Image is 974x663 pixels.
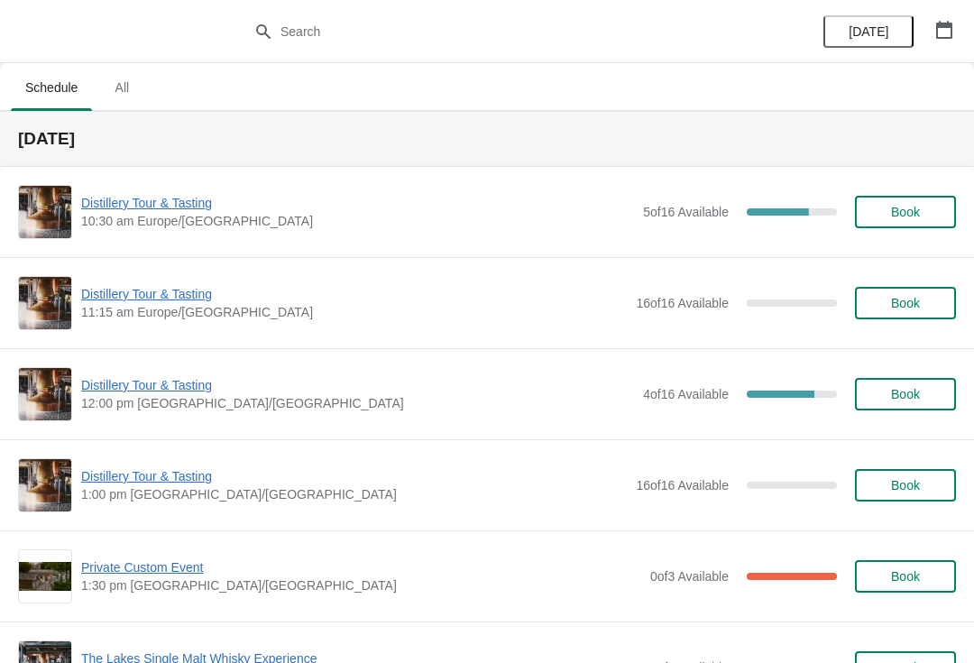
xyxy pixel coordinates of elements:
span: 1:30 pm [GEOGRAPHIC_DATA]/[GEOGRAPHIC_DATA] [81,576,641,594]
span: Book [891,296,920,310]
span: Schedule [11,71,92,104]
span: Book [891,387,920,401]
button: Book [855,560,956,593]
img: Distillery Tour & Tasting | | 10:30 am Europe/London [19,186,71,238]
span: 12:00 pm [GEOGRAPHIC_DATA]/[GEOGRAPHIC_DATA] [81,394,634,412]
h2: [DATE] [18,130,956,148]
button: [DATE] [823,15,914,48]
span: 16 of 16 Available [636,478,729,493]
span: All [99,71,144,104]
img: Private Custom Event | | 1:30 pm Europe/London [19,562,71,592]
span: Distillery Tour & Tasting [81,376,634,394]
img: Distillery Tour & Tasting | | 12:00 pm Europe/London [19,368,71,420]
span: 5 of 16 Available [643,205,729,219]
span: Book [891,569,920,584]
button: Book [855,378,956,410]
span: 11:15 am Europe/[GEOGRAPHIC_DATA] [81,303,627,321]
span: 10:30 am Europe/[GEOGRAPHIC_DATA] [81,212,634,230]
span: 1:00 pm [GEOGRAPHIC_DATA]/[GEOGRAPHIC_DATA] [81,485,627,503]
img: Distillery Tour & Tasting | | 11:15 am Europe/London [19,277,71,329]
input: Search [280,15,730,48]
span: 0 of 3 Available [650,569,729,584]
span: 4 of 16 Available [643,387,729,401]
button: Book [855,287,956,319]
span: 16 of 16 Available [636,296,729,310]
span: Book [891,478,920,493]
span: Distillery Tour & Tasting [81,194,634,212]
span: Distillery Tour & Tasting [81,285,627,303]
button: Book [855,196,956,228]
span: Distillery Tour & Tasting [81,467,627,485]
span: [DATE] [849,24,888,39]
button: Book [855,469,956,502]
span: Private Custom Event [81,558,641,576]
img: Distillery Tour & Tasting | | 1:00 pm Europe/London [19,459,71,511]
span: Book [891,205,920,219]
